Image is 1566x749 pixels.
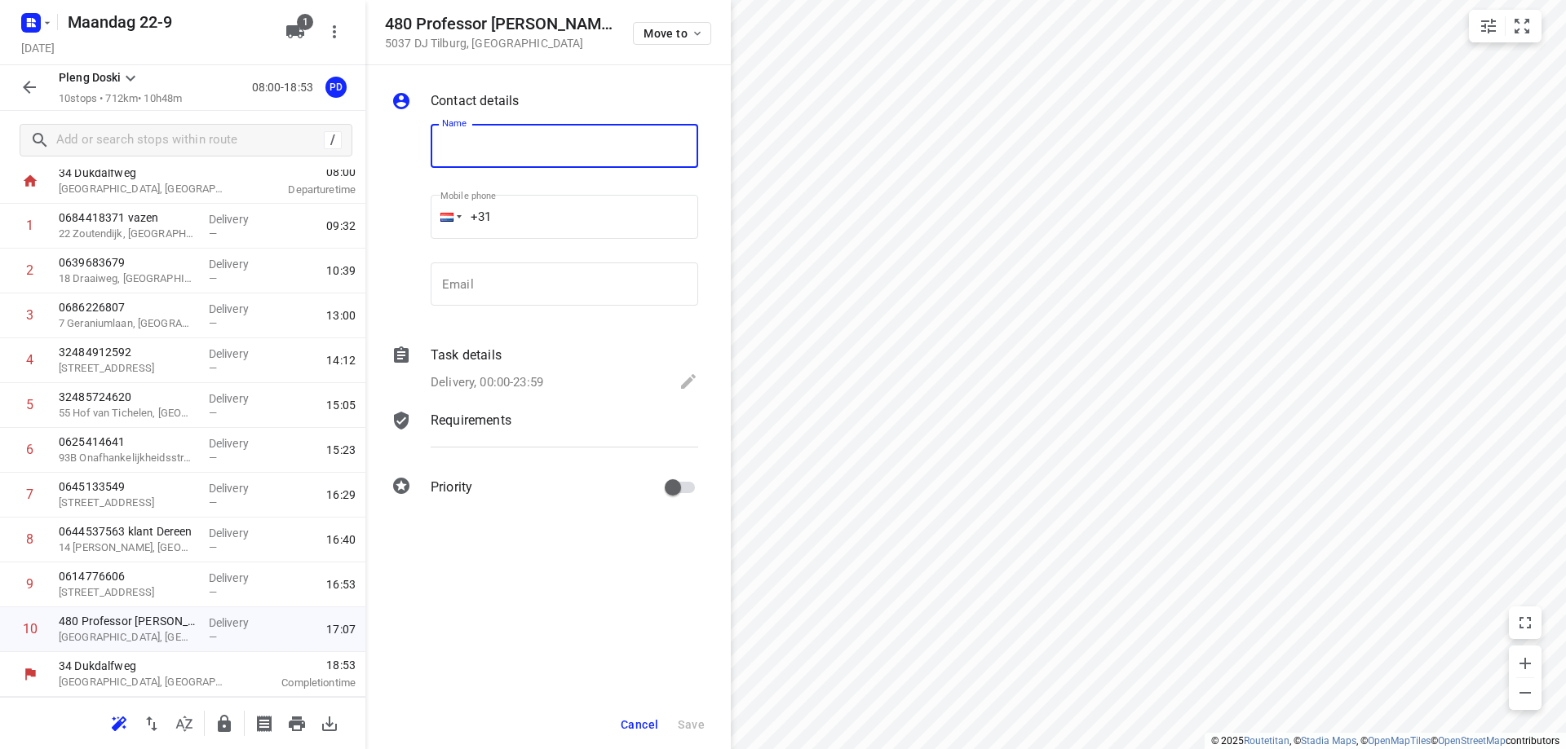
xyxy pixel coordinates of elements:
p: 34 Dukdalfweg [78,587,829,603]
div: 10 [23,621,38,637]
span: — [705,285,713,297]
span: 15:05 [1507,367,1537,383]
p: 32485724620 [59,389,196,405]
p: Delivery [209,211,269,227]
span: 18:35 [851,586,1537,602]
span: — [209,362,217,374]
span: — [209,541,217,553]
div: 8 [46,504,53,519]
span: 10:39 [326,262,356,279]
span: 14:12 [326,352,356,368]
div: 6 [26,442,33,457]
div: 3 [26,307,33,323]
div: Requirements [391,411,698,460]
button: Map settings [1472,10,1505,42]
span: 15:23 [326,442,356,458]
span: — [705,240,713,252]
span: Print shipping labels [248,715,281,730]
p: [GEOGRAPHIC_DATA], [GEOGRAPHIC_DATA] [59,674,228,690]
p: Delivery [705,178,997,194]
p: 644 Nekkersberglaan, Gent [78,329,692,346]
p: 14 Daniël Josephus Jittastraat, Tilburg [59,540,196,556]
p: Delivery [705,315,997,331]
p: 5037 DJ Tilburg , [GEOGRAPHIC_DATA] [385,37,613,50]
span: — [705,559,713,571]
span: 16:29 [326,487,356,503]
h5: 480 Professor [PERSON_NAME] [385,15,613,33]
p: 29 Afrikaanderstraat, Tilburg [59,495,196,511]
div: Task detailsDelivery, 00:00-23:59 [391,346,698,394]
p: 0686226807 [78,267,692,284]
p: Delivery [209,480,269,496]
p: 0625414641 [59,434,196,450]
span: 18:53 [248,657,356,673]
p: 60 Tartinistraat, Tilburg [78,557,692,574]
button: Lock route [208,707,241,740]
div: 2 [46,230,53,245]
div: 4 [26,352,33,368]
p: Delivery [705,497,997,513]
span: — [705,468,713,480]
span: — [705,377,713,389]
span: — [209,452,217,464]
p: 0645133549 [78,450,692,466]
span: 16:53 [1507,549,1537,566]
p: Departure time [248,182,356,198]
p: 0645133549 [59,478,196,495]
h5: [DATE] [15,38,61,57]
span: Reoptimize route [103,715,135,730]
p: 29 Afrikaanderstraat, Tilburg [78,466,692,482]
p: 480 Professor Cobbenhagenlaan [59,613,196,629]
button: Move to [633,22,711,45]
span: 1 [297,14,313,30]
p: 0644537563 klant Dereen [78,496,692,512]
p: 7 Geraniumlaan, Vlissingen [78,284,692,300]
label: Mobile phone [440,192,496,200]
span: 14:12 [1507,321,1537,337]
p: Delivery [209,570,269,586]
span: 10:39 [1507,230,1537,246]
div: PD [325,77,347,98]
div: 3 [46,275,53,291]
p: Delivery [209,346,269,362]
h6: Pleng Doski [20,91,1546,117]
div: Contact details [391,91,698,114]
span: 17:07 [326,621,356,637]
p: Pleng Doski [59,69,121,86]
span: 16:40 [1507,504,1537,520]
span: Download route [313,715,346,730]
p: 22 Zoutendijk, Hooge Zwaluwe [59,226,196,242]
p: Delivery [705,223,997,240]
span: Move to [644,27,704,40]
p: 14 Daniël Josephus Jittastraat, Tilburg [78,512,692,528]
p: 0684418371 vazen [78,176,692,192]
h5: Maandag 22-9 [61,9,272,35]
span: 16:29 [1507,458,1537,474]
div: / [324,131,342,149]
span: — [209,407,217,419]
p: [GEOGRAPHIC_DATA], [GEOGRAPHIC_DATA] [78,147,829,163]
p: Delivery [705,452,997,468]
p: Delivery [209,435,269,452]
p: 34 Dukdalfweg [59,165,228,181]
p: Contact details [431,91,519,111]
p: Delivery [705,543,997,559]
p: Delivery [209,390,269,407]
p: 0614776606 [78,541,692,557]
div: 2 [26,262,33,278]
p: [GEOGRAPHIC_DATA], [GEOGRAPHIC_DATA] [59,181,228,197]
span: — [209,227,217,240]
p: Delivery [209,615,269,631]
p: 18 Draaiweg, [GEOGRAPHIC_DATA] [59,271,196,287]
span: 09:32 [326,218,356,234]
p: 60 Tartinistraat, Tilburg [59,584,196,601]
p: 34 Dukdalfweg [78,130,829,147]
span: — [705,422,713,434]
p: 18 Draaiweg, [GEOGRAPHIC_DATA] [78,238,692,254]
span: Cancel [621,718,658,731]
a: Routetitan [1244,735,1290,747]
button: PD [320,71,352,104]
p: 0614776606 [59,568,196,584]
p: Completion time [248,675,356,691]
p: Delivery, 00:00-23:59 [431,373,543,392]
